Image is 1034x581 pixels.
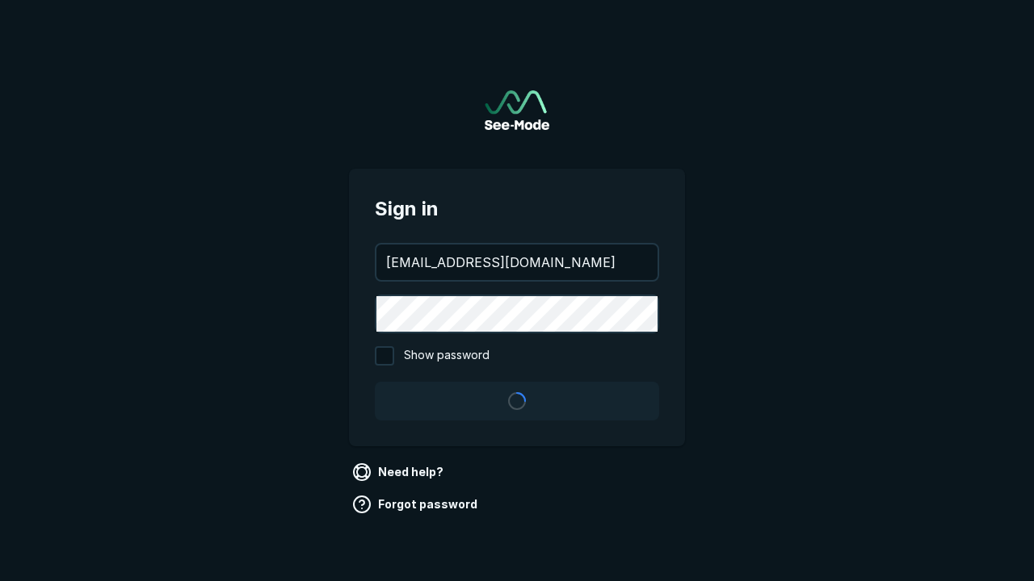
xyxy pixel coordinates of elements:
a: Go to sign in [485,90,549,130]
a: Need help? [349,459,450,485]
span: Show password [404,346,490,366]
input: your@email.com [376,245,658,280]
img: See-Mode Logo [485,90,549,130]
a: Forgot password [349,491,484,517]
span: Sign in [375,194,659,224]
